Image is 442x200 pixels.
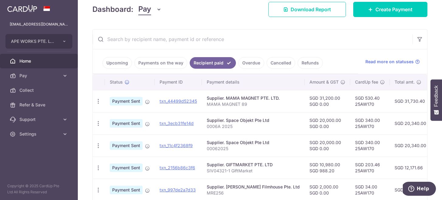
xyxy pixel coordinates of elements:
span: APE WORKS PTE. LTD. [11,38,56,44]
button: Pay [138,4,162,15]
td: SGD 10,980.00 SGD 988.20 [305,157,350,179]
span: Status [110,79,123,85]
td: SGD 12,171.66 [390,157,431,179]
td: SGD 20,340.00 [390,112,431,134]
a: Cancelled [267,57,295,69]
a: Refunds [298,57,323,69]
span: Payment Sent [110,141,143,150]
a: Read more on statuses [365,59,420,65]
th: Payment details [202,74,305,90]
td: SGD 530.40 25AW170 [350,90,390,112]
td: SGD 203.46 25AW170 [350,157,390,179]
td: SGD 340.00 25AW170 [350,134,390,157]
span: Pay [19,73,60,79]
p: SIV04321-1 GiftMarket [207,168,300,174]
p: 00062025 [207,146,300,152]
span: Payment Sent [110,186,143,194]
h4: Dashboard: [92,4,133,15]
span: Home [19,58,60,64]
td: SGD 20,000.00 SGD 0.00 [305,134,350,157]
span: Create Payment [375,6,413,13]
span: Pay [138,4,151,15]
a: Payments on the way [134,57,187,69]
span: Support [19,116,60,122]
span: Settings [19,131,60,137]
a: txn_2156b86c3f6 [160,165,195,170]
a: Download Report [268,2,346,17]
span: Payment Sent [110,119,143,128]
p: 0006A 2025 [207,123,300,129]
p: MAMA MAGNET 89 [207,101,300,107]
a: Create Payment [353,2,427,17]
div: Supplier. Space Objekt Pte Ltd [207,140,300,146]
th: Payment ID [155,74,202,90]
a: Recipient paid [190,57,236,69]
span: Amount & GST [309,79,339,85]
span: Refer & Save [19,102,60,108]
td: SGD 31,200.00 SGD 0.00 [305,90,350,112]
span: Total amt. [395,79,415,85]
a: Overdue [238,57,264,69]
span: Collect [19,87,60,93]
iframe: Opens a widget where you can find more information [403,182,436,197]
div: Supplier. Space Objekt Pte Ltd [207,117,300,123]
td: SGD 340.00 25AW170 [350,112,390,134]
a: Upcoming [102,57,132,69]
button: Feedback - Show survey [430,79,442,121]
img: CardUp [7,5,37,12]
td: SGD 20,000.00 SGD 0.00 [305,112,350,134]
input: Search by recipient name, payment id or reference [93,29,413,49]
p: [EMAIL_ADDRESS][DOMAIN_NAME] [10,21,68,27]
a: txn_3ecb31fe14d [160,121,194,126]
a: txn_997de2a7d33 [160,187,196,192]
div: Supplier. GIFTMARKET PTE. LTD [207,162,300,168]
button: APE WORKS PTE. LTD. [5,34,72,49]
a: txn_44499d52345 [160,98,197,104]
span: Payment Sent [110,164,143,172]
p: MRE256 [207,190,300,196]
span: Read more on statuses [365,59,414,65]
span: Payment Sent [110,97,143,105]
div: Supplier. MAMA MAGNET PTE. LTD. [207,95,300,101]
td: SGD 31,730.40 [390,90,431,112]
td: SGD 20,340.00 [390,134,431,157]
a: txn_11c4f2368f9 [160,143,193,148]
span: CardUp fee [355,79,378,85]
span: Download Report [291,6,331,13]
div: Supplier. [PERSON_NAME] Filmhouse Pte. Ltd [207,184,300,190]
span: Feedback [433,85,439,107]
